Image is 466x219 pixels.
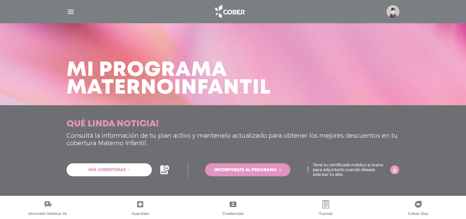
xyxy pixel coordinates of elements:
img: logo_cober_home-white.png [212,3,247,20]
span: Incorporate al programa [214,168,277,172]
span: Turnos [319,211,333,217]
span: Credencial [222,211,244,217]
p: Consultá la información de tu plan activo y mantenelo actualizado para obtener los mejores descue... [67,132,399,147]
img: profile-placeholder.svg [387,5,399,18]
h3: Mi Programa Materno Infantil [67,61,271,97]
a: Incorporate al programa [205,163,290,176]
p: Tené tu certificado médico a mano para adjuntarlo cuando desees solicitar tu alta. [313,163,386,177]
a: Atención Médica Ya [1,200,94,218]
span: Guardias [132,211,149,217]
img: Cober_menu-lines-white.svg [67,8,75,16]
a: Guardias [94,200,187,218]
a: Mis coberturas [67,163,152,176]
a: Cober Doc [372,200,465,218]
span: Mis coberturas [88,168,126,172]
span: Cober Doc [408,211,428,217]
a: Turnos [279,200,372,218]
a: Credencial [187,200,279,218]
span: Atención Médica Ya [28,211,67,217]
h3: Qué linda noticia! [67,119,159,129]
